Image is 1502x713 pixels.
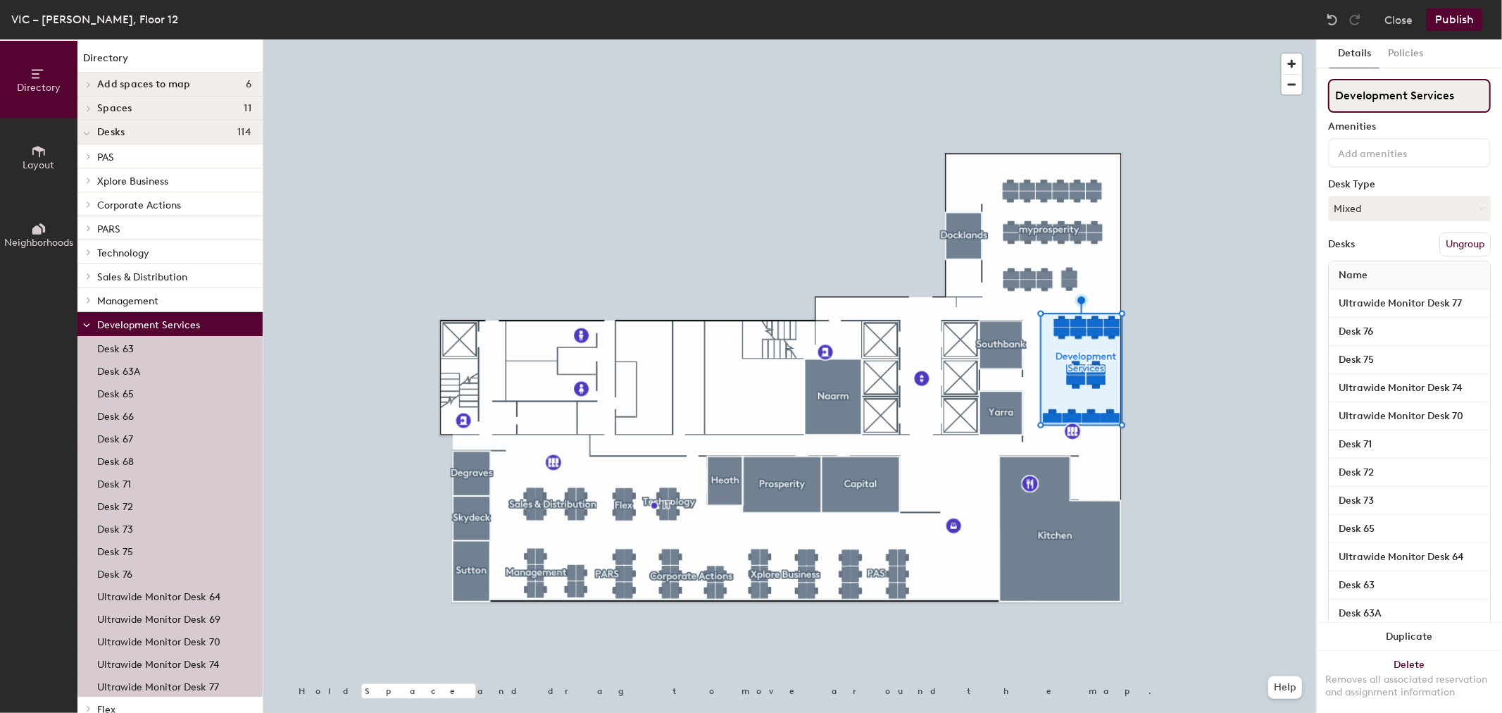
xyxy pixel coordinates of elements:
[97,103,132,114] span: Spaces
[1328,196,1491,221] button: Mixed
[97,609,220,626] p: Ultrawide Monitor Desk 69
[23,159,55,171] span: Layout
[1335,144,1462,161] input: Add amenities
[1332,263,1375,288] span: Name
[1332,491,1487,511] input: Unnamed desk
[246,79,251,90] span: 6
[97,384,134,400] p: Desk 65
[97,407,134,423] p: Desk 66
[1328,179,1491,190] div: Desk Type
[1328,239,1355,250] div: Desks
[1427,8,1482,31] button: Publish
[97,79,191,90] span: Add spaces to map
[1329,39,1379,68] button: Details
[97,175,168,187] span: Xplore Business
[97,127,125,138] span: Desks
[1332,463,1487,483] input: Unnamed desk
[97,632,220,648] p: Ultrawide Monitor Desk 70
[77,51,263,73] h1: Directory
[1379,39,1432,68] button: Policies
[1332,435,1487,454] input: Unnamed desk
[1439,232,1491,256] button: Ungroup
[1317,651,1502,713] button: DeleteRemoves all associated reservation and assignment information
[1332,604,1487,624] input: Unnamed desk
[1325,674,1494,699] div: Removes all associated reservation and assignment information
[97,564,132,581] p: Desk 76
[97,542,133,558] p: Desk 75
[1348,13,1362,27] img: Redo
[1268,676,1302,699] button: Help
[97,199,181,211] span: Corporate Actions
[97,474,131,490] p: Desk 71
[97,319,200,331] span: Development Services
[1328,121,1491,132] div: Amenities
[1332,378,1487,398] input: Unnamed desk
[1325,13,1339,27] img: Undo
[97,677,219,693] p: Ultrawide Monitor Desk 77
[237,127,251,138] span: 114
[97,519,133,535] p: Desk 73
[1332,350,1487,370] input: Unnamed desk
[1332,407,1487,426] input: Unnamed desk
[1332,322,1487,342] input: Unnamed desk
[97,223,120,235] span: PARS
[97,151,114,163] span: PAS
[1317,623,1502,651] button: Duplicate
[97,271,187,283] span: Sales & Distribution
[97,295,158,307] span: Management
[1384,8,1413,31] button: Close
[97,247,149,259] span: Technology
[97,655,219,671] p: Ultrawide Monitor Desk 74
[244,103,251,114] span: 11
[1332,576,1487,595] input: Unnamed desk
[97,497,133,513] p: Desk 72
[97,361,140,378] p: Desk 63A
[11,11,178,28] div: VIC – [PERSON_NAME], Floor 12
[97,587,220,603] p: Ultrawide Monitor Desk 64
[1332,294,1487,314] input: Unnamed desk
[1332,519,1487,539] input: Unnamed desk
[17,82,61,94] span: Directory
[97,452,134,468] p: Desk 68
[97,429,133,445] p: Desk 67
[1332,547,1487,567] input: Unnamed desk
[4,237,73,249] span: Neighborhoods
[97,339,134,355] p: Desk 63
